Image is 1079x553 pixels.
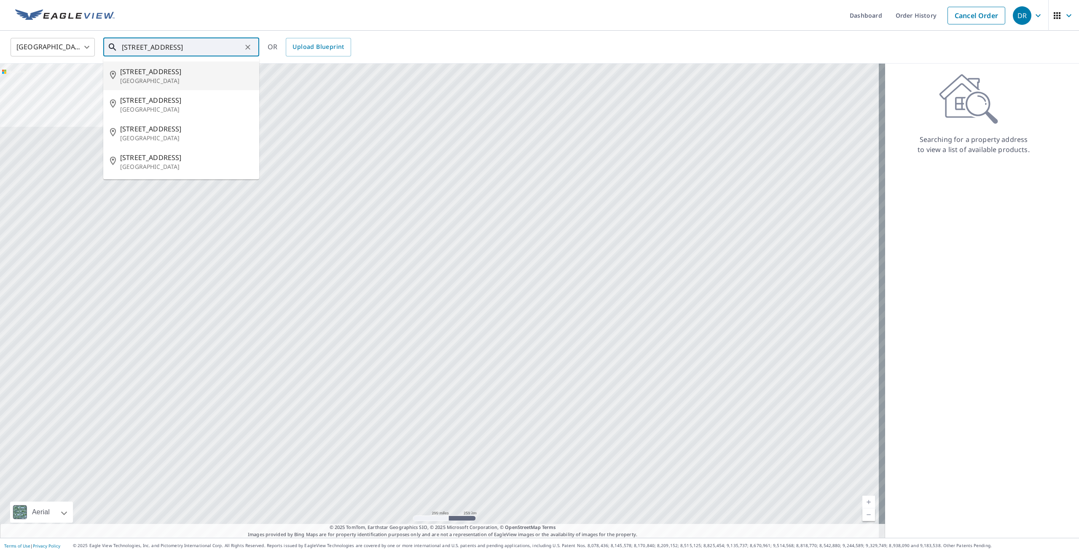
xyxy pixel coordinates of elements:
a: Terms of Use [4,543,30,549]
div: Aerial [30,502,52,523]
a: Terms [542,524,556,530]
p: | [4,543,60,548]
p: [GEOGRAPHIC_DATA] [120,134,252,142]
a: Upload Blueprint [286,38,351,56]
a: Cancel Order [947,7,1005,24]
p: [GEOGRAPHIC_DATA] [120,77,252,85]
span: © 2025 TomTom, Earthstar Geographics SIO, © 2025 Microsoft Corporation, © [330,524,556,531]
button: Clear [242,41,254,53]
a: Current Level 5, Zoom In [862,496,875,508]
input: Search by address or latitude-longitude [122,35,242,59]
span: [STREET_ADDRESS] [120,124,252,134]
span: [STREET_ADDRESS] [120,95,252,105]
img: EV Logo [15,9,115,22]
span: [STREET_ADDRESS] [120,67,252,77]
p: Searching for a property address to view a list of available products. [917,134,1030,155]
div: [GEOGRAPHIC_DATA] [11,35,95,59]
p: [GEOGRAPHIC_DATA] [120,105,252,114]
p: [GEOGRAPHIC_DATA] [120,163,252,171]
p: © 2025 Eagle View Technologies, Inc. and Pictometry International Corp. All Rights Reserved. Repo... [73,542,1075,549]
div: Aerial [10,502,73,523]
span: Upload Blueprint [293,42,344,52]
div: OR [268,38,351,56]
div: DR [1013,6,1031,25]
a: OpenStreetMap [505,524,540,530]
a: Privacy Policy [33,543,60,549]
a: Current Level 5, Zoom Out [862,508,875,521]
span: [STREET_ADDRESS] [120,152,252,163]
